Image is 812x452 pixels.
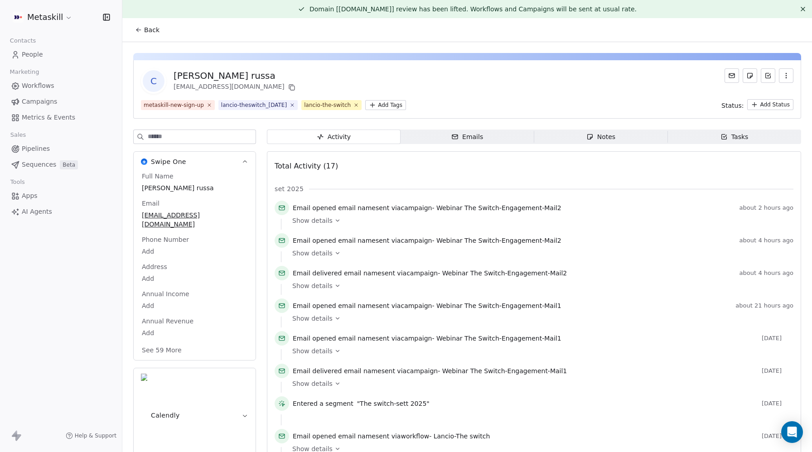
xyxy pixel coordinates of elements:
[293,237,336,244] span: Email opened
[762,335,793,342] span: [DATE]
[142,274,247,283] span: Add
[6,175,29,189] span: Tools
[143,70,164,92] span: C
[720,132,749,142] div: Tasks
[309,5,637,13] span: Domain [[DOMAIN_NAME]] review has been lifted. Workflows and Campaigns will be sent at usual rate.
[292,249,787,258] a: Show details
[66,432,116,439] a: Help & Support
[781,421,803,443] div: Open Intercom Messenger
[141,159,147,165] img: Swipe One
[365,100,406,110] button: Add Tags
[7,47,115,62] a: People
[586,132,615,142] div: Notes
[436,204,561,212] span: Webinar The Switch-Engagement-Mail2
[436,302,561,309] span: Webinar The Switch-Engagement-Mail1
[442,269,567,277] span: Webinar The Switch-Engagement-Mail2
[142,328,247,337] span: Add
[142,183,247,192] span: [PERSON_NAME] russa
[292,281,333,290] span: Show details
[292,314,787,323] a: Show details
[762,433,793,440] span: [DATE]
[22,191,38,201] span: Apps
[136,342,187,358] button: See 59 More
[140,262,169,271] span: Address
[739,237,793,244] span: about 4 hours ago
[140,317,195,326] span: Annual Revenue
[130,22,165,38] button: Back
[13,12,24,23] img: AVATAR%20METASKILL%20-%20Colori%20Positivo.png
[7,110,115,125] a: Metrics & Events
[7,204,115,219] a: AI Agents
[22,113,75,122] span: Metrics & Events
[293,269,342,277] span: Email delivered
[6,65,43,79] span: Marketing
[6,34,40,48] span: Contacts
[134,172,256,360] div: Swipe OneSwipe One
[6,128,30,142] span: Sales
[22,144,50,154] span: Pipelines
[293,366,567,375] span: email name sent via campaign -
[142,247,247,256] span: Add
[292,216,787,225] a: Show details
[357,399,430,408] span: "The switch-sett 2025"
[7,141,115,156] a: Pipelines
[134,152,256,172] button: Swipe OneSwipe One
[451,132,483,142] div: Emails
[174,69,297,82] div: [PERSON_NAME] russa
[27,11,63,23] span: Metaskill
[140,235,191,244] span: Phone Number
[762,400,793,407] span: [DATE]
[292,379,333,388] span: Show details
[140,289,191,298] span: Annual Income
[142,301,247,310] span: Add
[293,432,490,441] span: email name sent via workflow -
[735,302,793,309] span: about 21 hours ago
[721,101,744,110] span: Status:
[22,207,52,216] span: AI Agents
[7,157,115,172] a: SequencesBeta
[292,379,787,388] a: Show details
[7,94,115,109] a: Campaigns
[292,281,787,290] a: Show details
[293,301,561,310] span: email name sent via campaign -
[174,82,297,93] div: [EMAIL_ADDRESS][DOMAIN_NAME]
[144,25,159,34] span: Back
[293,269,567,278] span: email name sent via campaign -
[292,314,333,323] span: Show details
[436,237,561,244] span: Webinar The Switch-Engagement-Mail2
[293,399,353,408] span: Entered a segment
[762,367,793,375] span: [DATE]
[60,160,78,169] span: Beta
[292,249,333,258] span: Show details
[151,411,180,420] span: Calendly
[293,335,336,342] span: Email opened
[293,302,336,309] span: Email opened
[151,157,186,166] span: Swipe One
[22,81,54,91] span: Workflows
[293,334,561,343] span: email name sent via campaign -
[293,204,336,212] span: Email opened
[22,50,43,59] span: People
[292,346,787,356] a: Show details
[442,367,567,375] span: Webinar The Switch-Engagement-Mail1
[75,432,116,439] span: Help & Support
[747,99,793,110] button: Add Status
[221,101,287,109] div: lancio-theswitch_[DATE]
[739,204,793,212] span: about 2 hours ago
[293,203,561,212] span: email name sent via campaign -
[7,78,115,93] a: Workflows
[142,211,247,229] span: [EMAIL_ADDRESS][DOMAIN_NAME]
[434,433,490,440] span: Lancio-The switch
[144,101,204,109] div: metaskill-new-sign-up
[140,172,175,181] span: Full Name
[140,199,161,208] span: Email
[275,162,338,170] span: Total Activity (17)
[304,101,351,109] div: lancio-the-switch
[739,269,793,277] span: about 4 hours ago
[292,346,333,356] span: Show details
[293,367,342,375] span: Email delivered
[292,216,333,225] span: Show details
[22,97,57,106] span: Campaigns
[293,236,561,245] span: email name sent via campaign -
[22,160,56,169] span: Sequences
